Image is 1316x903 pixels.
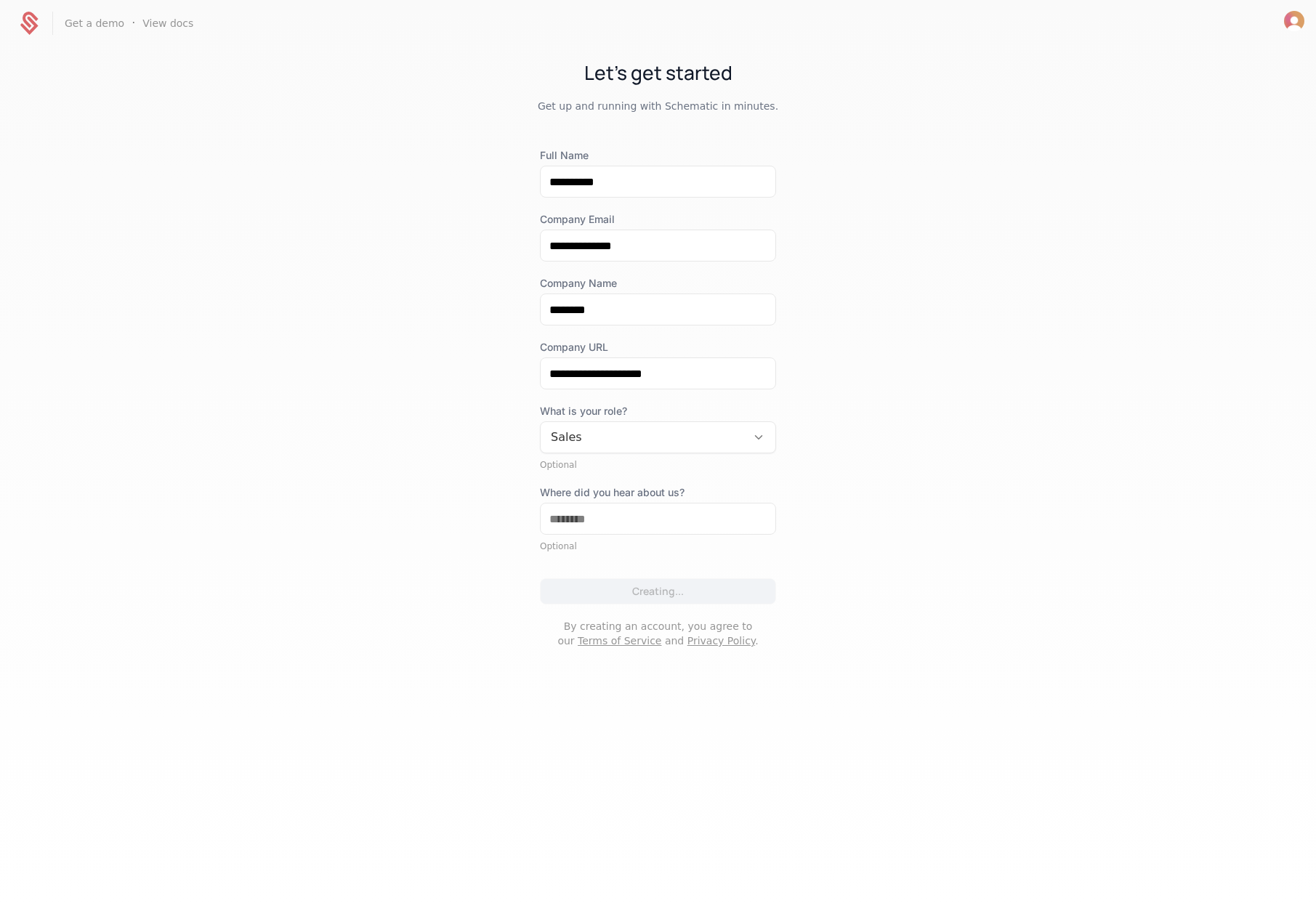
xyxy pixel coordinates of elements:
div: Optional [540,459,776,471]
button: Open user button [1284,11,1304,31]
label: Full Name [540,148,776,163]
label: Where did you hear about us? [540,485,776,500]
span: · [132,15,135,32]
a: Terms of Service [578,635,661,647]
div: Optional [540,540,776,552]
button: Creating... [540,578,776,604]
a: Get a demo [65,18,124,28]
img: 's logo [1284,11,1304,31]
p: By creating an account, you agree to our and . [540,619,776,648]
label: Company Name [540,276,776,291]
a: View docs [142,18,193,28]
span: What is your role? [540,404,776,418]
label: Company URL [540,340,776,355]
label: Company Email [540,212,776,227]
a: Privacy Policy [687,635,755,647]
